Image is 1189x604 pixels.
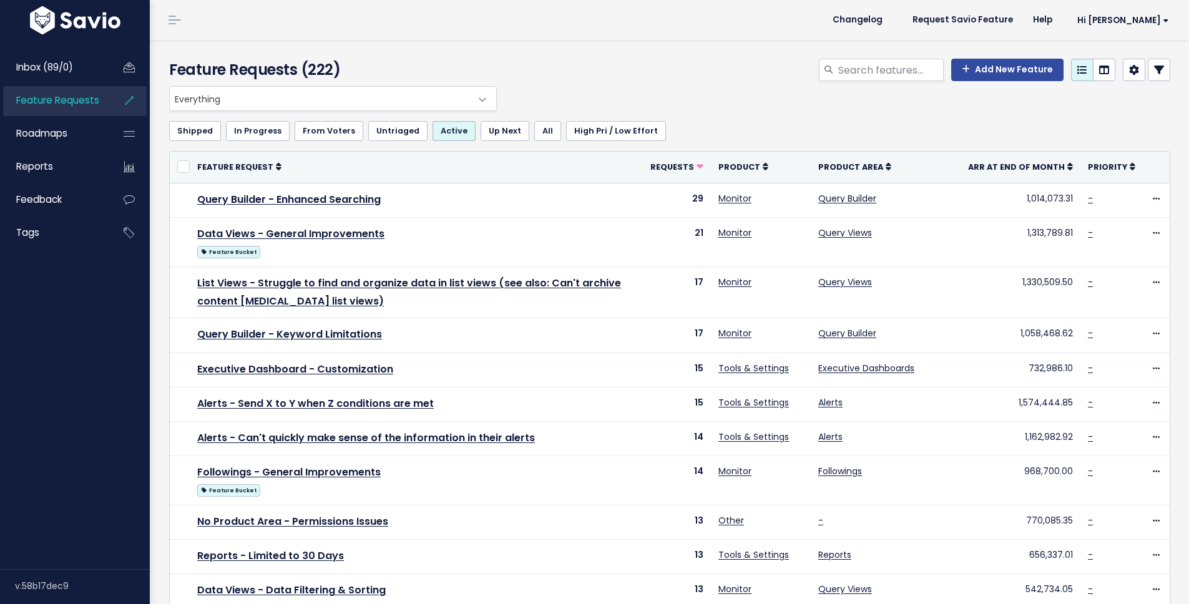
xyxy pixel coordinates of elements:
[718,583,751,595] a: Monitor
[818,583,872,595] a: Query Views
[16,160,53,173] span: Reports
[818,226,872,239] a: Query Views
[197,465,381,479] a: Followings - General Improvements
[3,86,104,115] a: Feature Requests
[1088,160,1135,173] a: Priority
[1062,11,1179,30] a: Hi [PERSON_NAME]
[1088,162,1127,172] span: Priority
[643,217,711,266] td: 21
[643,183,711,217] td: 29
[818,362,914,374] a: Executive Dashboards
[837,59,944,81] input: Search features...
[718,465,751,477] a: Monitor
[27,6,124,34] img: logo-white.9d6f32f41409.svg
[961,266,1080,318] td: 1,330,509.50
[3,185,104,214] a: Feedback
[961,505,1080,540] td: 770,085.35
[961,387,1080,421] td: 1,574,444.85
[197,243,260,259] a: Feature Bucket
[1077,16,1169,25] span: Hi [PERSON_NAME]
[1088,431,1093,443] a: -
[197,514,388,528] a: No Product Area - Permissions Issues
[197,276,621,308] a: List Views - Struggle to find and organize data in list views (see also: Can't archive content [M...
[197,246,260,258] span: Feature Bucket
[226,121,290,141] a: In Progress
[643,318,711,353] td: 17
[718,514,744,527] a: Other
[818,431,843,443] a: Alerts
[818,327,876,339] a: Query Builder
[718,160,768,173] a: Product
[961,540,1080,574] td: 656,337.01
[818,276,872,288] a: Query Views
[16,193,62,206] span: Feedback
[1088,583,1093,595] a: -
[961,353,1080,387] td: 732,986.10
[643,266,711,318] td: 17
[718,431,789,443] a: Tools & Settings
[481,121,529,141] a: Up Next
[643,387,711,421] td: 15
[833,16,883,24] span: Changelog
[197,327,382,341] a: Query Builder - Keyword Limitations
[1088,548,1093,561] a: -
[197,160,281,173] a: Feature Request
[1088,192,1093,205] a: -
[643,456,711,505] td: 14
[650,160,703,173] a: Requests
[903,11,1023,29] a: Request Savio Feature
[169,86,497,111] span: Everything
[16,127,67,140] span: Roadmaps
[818,514,823,527] a: -
[951,59,1064,81] a: Add New Feature
[295,121,363,141] a: From Voters
[718,327,751,339] a: Monitor
[534,121,561,141] a: All
[968,160,1073,173] a: ARR at End of Month
[3,152,104,181] a: Reports
[1088,362,1093,374] a: -
[818,192,876,205] a: Query Builder
[968,162,1065,172] span: ARR at End of Month
[643,540,711,574] td: 13
[197,162,273,172] span: Feature Request
[818,465,862,477] a: Followings
[643,353,711,387] td: 15
[368,121,428,141] a: Untriaged
[643,505,711,540] td: 13
[818,162,883,172] span: Product Area
[16,94,99,107] span: Feature Requests
[1088,514,1093,527] a: -
[718,162,760,172] span: Product
[3,119,104,148] a: Roadmaps
[1023,11,1062,29] a: Help
[818,160,891,173] a: Product Area
[197,484,260,497] span: Feature Bucket
[1088,226,1093,239] a: -
[718,548,789,561] a: Tools & Settings
[3,218,104,247] a: Tags
[433,121,476,141] a: Active
[15,570,150,602] div: v.58b17dec9
[818,396,843,409] a: Alerts
[1088,276,1093,288] a: -
[566,121,666,141] a: High Pri / Low Effort
[197,226,384,241] a: Data Views - General Improvements
[197,431,535,445] a: Alerts - Can't quickly make sense of the information in their alerts
[16,226,39,239] span: Tags
[961,421,1080,455] td: 1,162,982.92
[961,217,1080,266] td: 1,313,789.81
[961,183,1080,217] td: 1,014,073.31
[197,548,344,563] a: Reports - Limited to 30 Days
[170,87,471,110] span: Everything
[1088,396,1093,409] a: -
[169,121,221,141] a: Shipped
[650,162,694,172] span: Requests
[3,53,104,82] a: Inbox (89/0)
[818,548,851,561] a: Reports
[197,362,393,376] a: Executive Dashboard - Customization
[718,396,789,409] a: Tools & Settings
[16,61,73,74] span: Inbox (89/0)
[197,396,434,411] a: Alerts - Send X to Y when Z conditions are met
[718,276,751,288] a: Monitor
